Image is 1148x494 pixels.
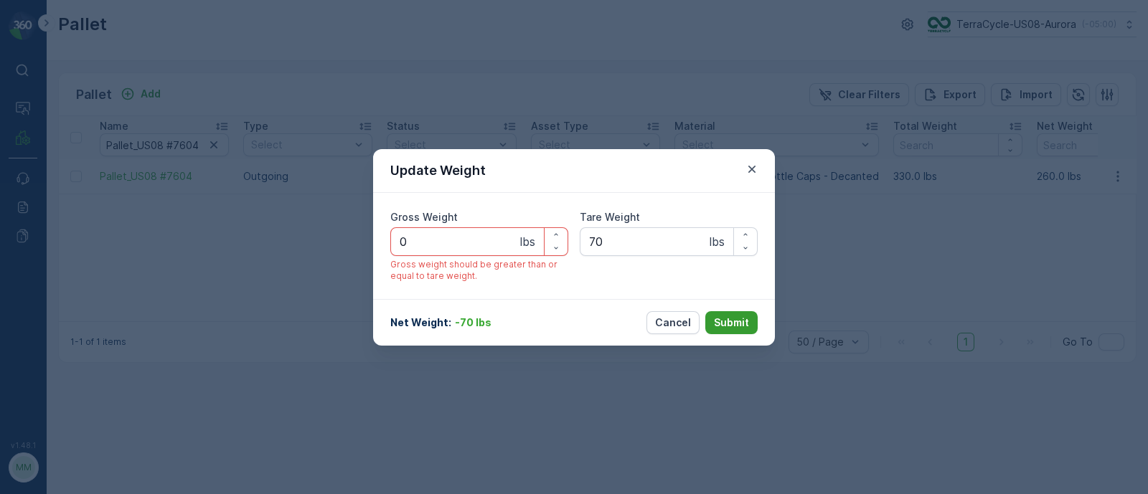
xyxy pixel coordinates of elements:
p: -70 lbs [455,315,491,330]
p: Cancel [655,315,691,330]
p: lbs [520,233,535,250]
p: Update Weight [390,161,486,181]
label: Gross Weight [390,211,458,223]
button: Cancel [646,311,700,334]
label: Tare Weight [580,211,640,223]
p: Net Weight : [390,315,451,330]
span: Gross weight should be greater than or equal to tare weight. [390,259,568,282]
p: Submit [714,315,749,330]
p: lbs [710,233,725,250]
button: Submit [705,311,758,334]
